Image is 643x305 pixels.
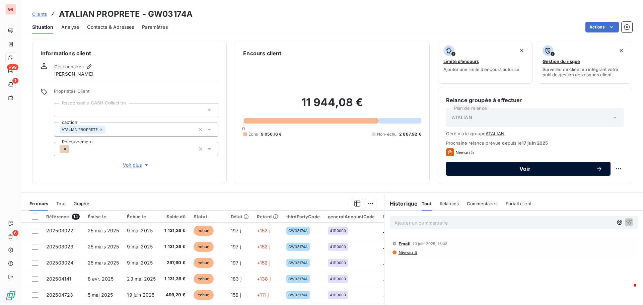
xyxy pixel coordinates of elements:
span: En cours [29,201,48,206]
span: +152 j [257,260,270,265]
span: 19 juin 2025 [127,292,154,298]
span: 1 131,36 € [164,227,186,234]
span: Non-échu [377,131,397,137]
div: GR [5,4,16,15]
span: échue [194,226,214,236]
span: Voir [454,166,596,171]
span: 1 131,36 € [164,243,186,250]
span: 197 j [231,228,241,233]
span: ATALIAN PROPRETE [62,128,98,132]
span: 9 mai 2025 [127,260,153,265]
span: Limite d’encours [443,59,479,64]
span: échue [194,274,214,284]
span: échue [194,258,214,268]
span: échue [194,290,214,300]
span: Gestionnaires [54,64,84,69]
button: Voir plus [54,161,218,169]
span: 23 mai 2025 [127,276,156,282]
img: Logo LeanPay [5,290,16,301]
span: Tout [422,201,432,206]
span: Tout [56,201,66,206]
span: _ [383,276,385,282]
span: +152 j [257,228,270,233]
div: Émise le [88,214,119,219]
span: 202504723 [46,292,73,298]
span: 41110000 [330,245,346,249]
iframe: Intercom live chat [620,282,636,298]
span: 25 mars 2025 [88,228,119,233]
span: 41110000 [330,229,346,233]
span: Portail client [506,201,531,206]
span: 14 [72,214,79,220]
input: Ajouter une valeur [69,146,74,152]
span: Surveiller ce client en intégrant votre outil de gestion des risques client. [543,67,627,77]
span: GW03174A [288,229,308,233]
span: Niveau 4 [398,250,417,255]
span: 297,60 € [164,259,186,266]
span: 9 mai 2025 [127,244,153,249]
h3: ATALIAN PROPRETE - GW03174A [59,8,193,20]
span: 8 avr. 2025 [88,276,114,282]
span: GW03174A [288,293,308,297]
button: Voir [446,162,611,176]
span: 5 mai 2025 [88,292,113,298]
span: [PERSON_NAME] [54,71,93,77]
span: 25 mars 2025 [88,260,119,265]
button: Limite d’encoursAjouter une limite d’encours autorisé [438,41,533,84]
button: Actions [585,22,619,32]
span: +152 j [257,244,270,249]
span: 9 mai 2025 [127,228,153,233]
span: 41110000 [330,277,346,281]
span: Email [399,241,411,246]
div: Retard [257,214,278,219]
span: GW03174A [288,261,308,265]
span: 9 056,16 € [261,131,282,137]
span: Voir plus [123,162,150,168]
div: Délai [231,214,249,219]
div: generalAccountCode [328,214,375,219]
span: 202504141 [46,276,71,282]
div: Solde dû [164,214,186,219]
span: 25 mars 2025 [88,244,119,249]
span: Contacts & Adresses [87,24,134,30]
div: Lieu de livraison [383,214,419,219]
span: Gestion du risque [543,59,580,64]
span: 183 j [231,276,241,282]
input: Ajouter une valeur [60,107,65,113]
span: 202503022 [46,228,73,233]
span: 1 [12,78,18,84]
span: Situation [32,24,53,30]
div: thirdPartyCode [286,214,320,219]
span: 1 131,36 € [164,276,186,282]
span: _ [383,260,385,265]
span: +111 j [257,292,269,298]
span: 499,20 € [164,292,186,298]
span: Relances [440,201,459,206]
h6: Encours client [243,49,281,57]
span: 0 [242,126,245,131]
span: 156 j [231,292,241,298]
div: Statut [194,214,223,219]
span: Paramètres [142,24,168,30]
span: _ [383,228,385,233]
span: 197 j [231,244,241,249]
span: GW03174A [288,277,308,281]
input: Ajouter une valeur [105,127,111,133]
button: Gestion du risqueSurveiller ce client en intégrant votre outil de gestion des risques client. [537,41,632,84]
span: 2 887,92 € [399,131,421,137]
span: 10 juin 2025, 16:08 [413,242,447,246]
span: 6 [12,230,18,236]
h6: Historique [384,200,418,208]
span: Graphe [74,201,89,206]
span: ATALIAN [452,114,472,121]
span: Analyse [61,24,79,30]
span: 17 juin 2025 [522,140,548,146]
span: Prochaine relance prévue depuis le [446,140,624,146]
span: 202503023 [46,244,73,249]
a: Clients [32,11,47,17]
span: 41110000 [330,261,346,265]
span: _ [383,244,385,249]
span: 197 j [231,260,241,265]
span: _ [383,292,385,298]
